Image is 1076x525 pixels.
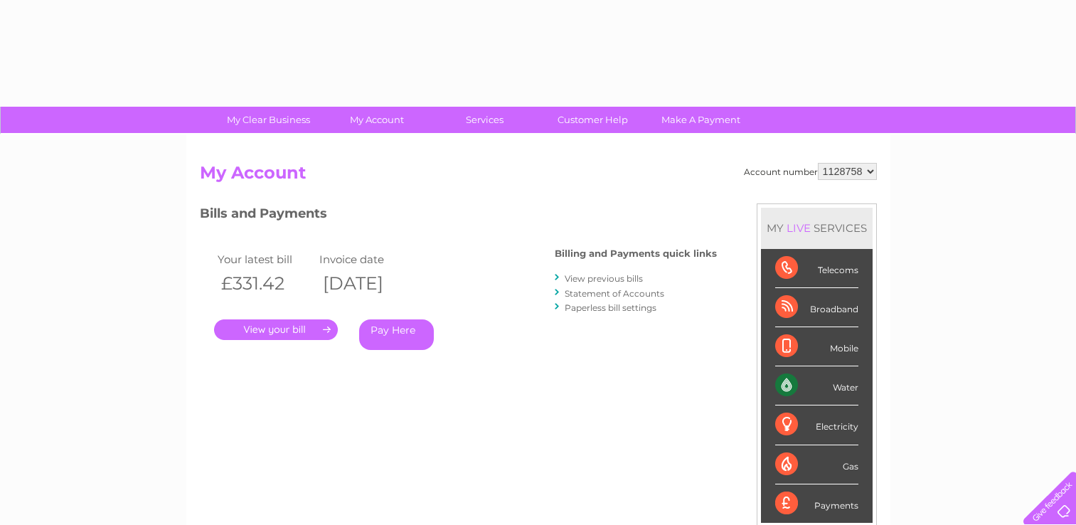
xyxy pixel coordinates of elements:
[784,221,814,235] div: LIVE
[426,107,543,133] a: Services
[214,269,316,298] th: £331.42
[775,288,858,327] div: Broadband
[775,405,858,445] div: Electricity
[316,269,418,298] th: [DATE]
[761,208,873,248] div: MY SERVICES
[210,107,327,133] a: My Clear Business
[359,319,434,350] a: Pay Here
[642,107,760,133] a: Make A Payment
[744,163,877,180] div: Account number
[200,163,877,190] h2: My Account
[565,288,664,299] a: Statement of Accounts
[534,107,651,133] a: Customer Help
[775,249,858,288] div: Telecoms
[775,445,858,484] div: Gas
[565,302,656,313] a: Paperless bill settings
[214,250,316,269] td: Your latest bill
[200,203,717,228] h3: Bills and Payments
[775,484,858,523] div: Payments
[555,248,717,259] h4: Billing and Payments quick links
[775,366,858,405] div: Water
[318,107,435,133] a: My Account
[775,327,858,366] div: Mobile
[565,273,643,284] a: View previous bills
[214,319,338,340] a: .
[316,250,418,269] td: Invoice date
